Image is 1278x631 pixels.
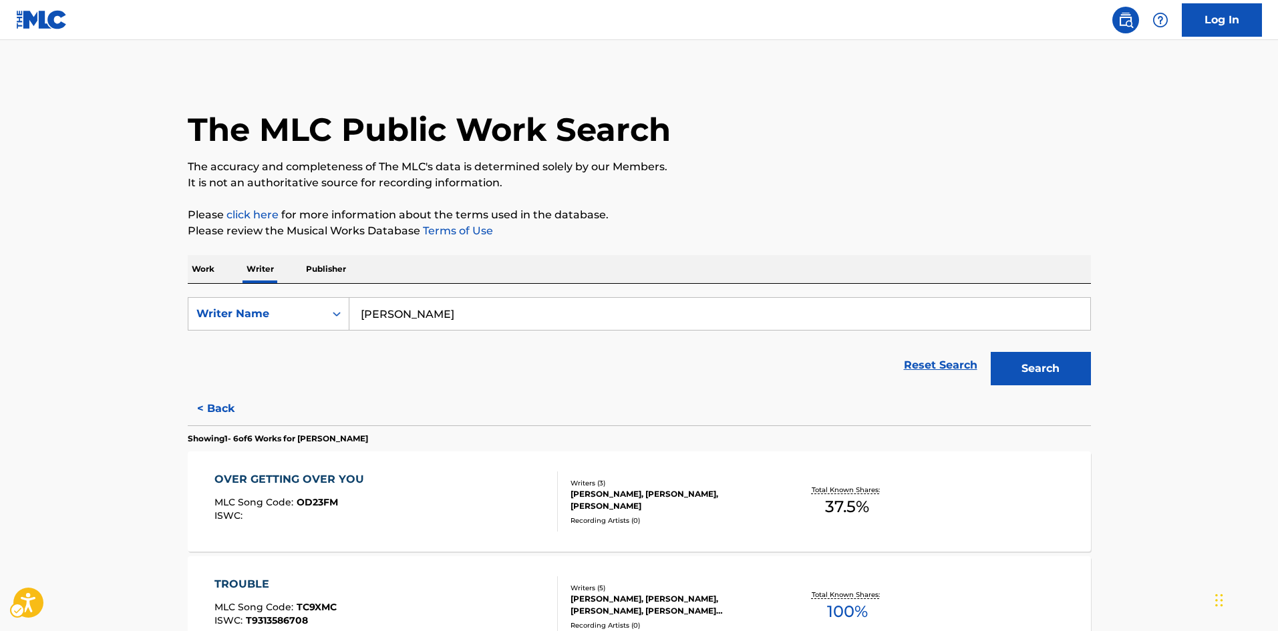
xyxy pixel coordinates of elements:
p: The accuracy and completeness of The MLC's data is determined solely by our Members. [188,159,1091,175]
span: T9313586708 [246,614,308,626]
div: Writers ( 3 ) [571,478,772,488]
span: ISWC : [214,614,246,626]
img: search [1118,12,1134,28]
div: TROUBLE [214,576,337,592]
span: MLC Song Code : [214,496,297,508]
div: OVER GETTING OVER YOU [214,471,371,487]
a: Log In [1182,3,1262,37]
div: Drag [1215,580,1223,620]
p: It is not an authoritative source for recording information. [188,175,1091,191]
div: Chat Widget [1211,567,1278,631]
span: 37.5 % [825,495,869,519]
iframe: Hubspot Iframe [1211,567,1278,631]
button: Search [991,352,1091,385]
img: help [1152,12,1168,28]
a: Terms of Use [420,224,493,237]
p: Showing 1 - 6 of 6 Works for [PERSON_NAME] [188,433,368,445]
p: Publisher [302,255,350,283]
div: [PERSON_NAME], [PERSON_NAME], [PERSON_NAME] [571,488,772,512]
div: Recording Artists ( 0 ) [571,515,772,525]
span: MLC Song Code : [214,601,297,613]
div: Recording Artists ( 0 ) [571,620,772,630]
a: Reset Search [897,351,984,380]
a: OVER GETTING OVER YOUMLC Song Code:OD23FMISWC:Writers (3)[PERSON_NAME], [PERSON_NAME], [PERSON_NA... [188,451,1091,552]
input: Search... [349,298,1090,330]
button: < Back [188,392,268,425]
div: Writer Name [196,306,317,322]
p: Work [188,255,218,283]
p: Writer [243,255,278,283]
div: [PERSON_NAME], [PERSON_NAME], [PERSON_NAME], [PERSON_NAME] [PERSON_NAME], [PERSON_NAME] [571,593,772,617]
p: Total Known Shares: [812,485,883,495]
p: Total Known Shares: [812,590,883,600]
div: Writers ( 5 ) [571,583,772,593]
span: ISWC : [214,509,246,521]
span: OD23FM [297,496,338,508]
span: TC9XMC [297,601,337,613]
img: MLC Logo [16,10,67,29]
h1: The MLC Public Work Search [188,110,671,150]
span: 100 % [827,600,868,624]
form: Search Form [188,297,1091,392]
p: Please review the Musical Works Database [188,223,1091,239]
a: click here [226,208,279,221]
p: Please for more information about the terms used in the database. [188,207,1091,223]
